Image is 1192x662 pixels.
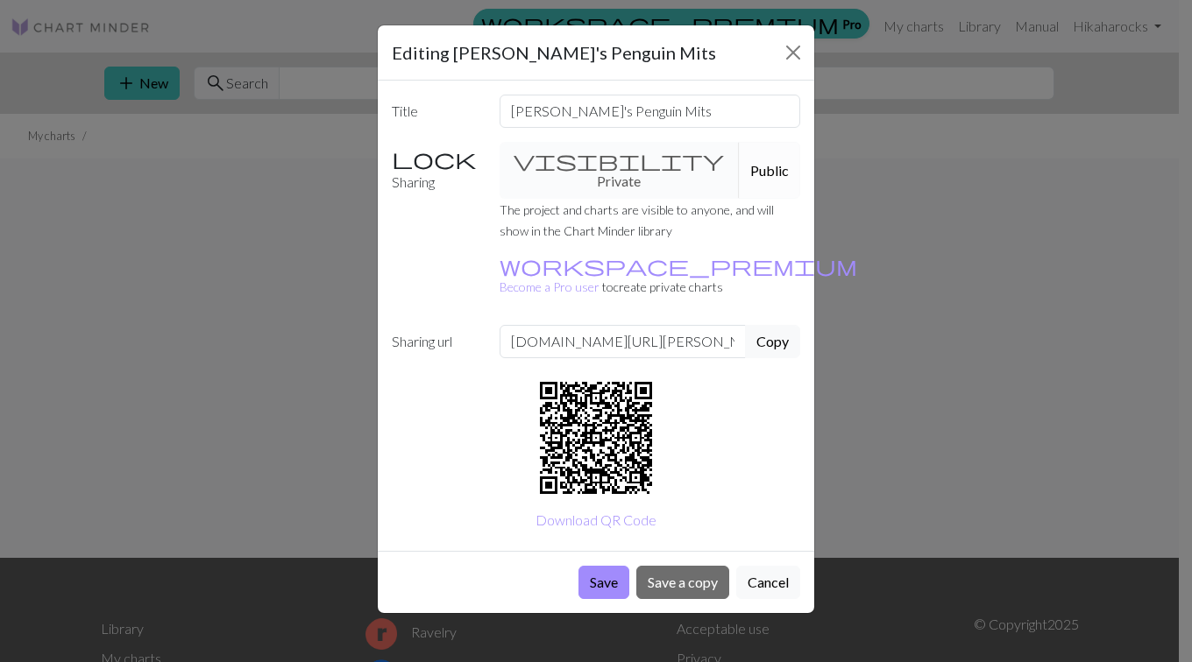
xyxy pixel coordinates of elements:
[524,504,668,537] button: Download QR Code
[500,258,857,294] a: Become a Pro user
[392,39,716,66] h5: Editing [PERSON_NAME]'s Penguin Mits
[381,142,489,199] label: Sharing
[381,325,489,358] label: Sharing url
[745,325,800,358] button: Copy
[578,566,629,599] button: Save
[736,566,800,599] button: Cancel
[500,253,857,278] span: workspace_premium
[500,202,774,238] small: The project and charts are visible to anyone, and will show in the Chart Minder library
[739,142,800,199] button: Public
[636,566,729,599] button: Save a copy
[381,95,489,128] label: Title
[779,39,807,67] button: Close
[500,258,857,294] small: to create private charts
